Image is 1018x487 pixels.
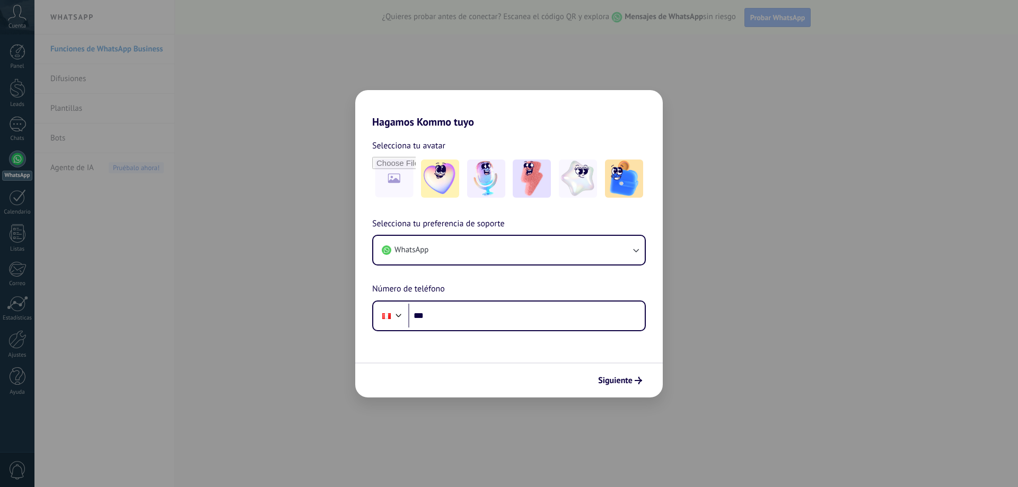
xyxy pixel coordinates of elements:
span: Selecciona tu preferencia de soporte [372,217,505,231]
div: Peru: + 51 [376,305,397,327]
span: Selecciona tu avatar [372,139,445,153]
span: Número de teléfono [372,282,445,296]
img: -2.jpeg [467,160,505,198]
img: -3.jpeg [513,160,551,198]
h2: Hagamos Kommo tuyo [355,90,663,128]
img: -4.jpeg [559,160,597,198]
span: Siguiente [598,377,633,384]
button: WhatsApp [373,236,645,264]
button: Siguiente [593,371,647,389]
span: WhatsApp [394,245,428,255]
img: -5.jpeg [605,160,643,198]
img: -1.jpeg [421,160,459,198]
